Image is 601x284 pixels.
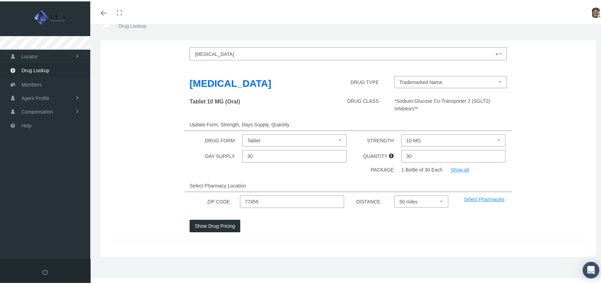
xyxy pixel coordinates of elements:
[190,178,251,190] label: Select Pharmacy Location
[583,260,599,277] div: Open Intercom Messenger
[591,6,601,17] img: S_Profile_Picture_11514.jpg
[451,166,469,171] a: Show all
[205,149,240,161] label: DAY SUPPLY
[9,8,92,25] img: LEB INSURANCE GROUP
[114,21,146,28] li: Drug Lookup
[22,49,38,62] span: Locator
[367,133,399,145] label: STRENGTH
[495,48,501,57] span: ×
[394,96,507,111] label: *Sodium-Glucose Co-Transporter 2 (SGLT2) Inhibitors**
[370,165,399,174] label: PACKAGE
[190,117,295,129] label: Update Form, Strength, Days Supply, Quantity
[401,165,442,172] label: 1 Bottle of 30 Each
[205,133,240,145] label: DRUG FORM
[22,77,42,90] span: Members
[195,48,498,57] span: Farxiga
[22,90,49,103] span: Agent Profile
[22,118,32,131] span: Help
[190,218,240,231] button: Show Drug Pricing
[351,75,384,87] label: DRUG TYPE
[207,194,235,206] label: ZIP CODE
[347,96,384,106] label: DRUG CLASS
[190,75,271,90] label: [MEDICAL_DATA]
[363,149,399,161] label: QUANTITY
[190,96,240,105] label: Tablet 10 MG (Oral)
[22,104,53,117] span: Compensation
[240,194,344,207] input: Zip Code
[356,194,386,206] label: DISTANCE
[22,62,49,76] span: Drug Lookup
[190,46,507,59] span: Farxiga
[464,195,504,201] a: Select Pharmacies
